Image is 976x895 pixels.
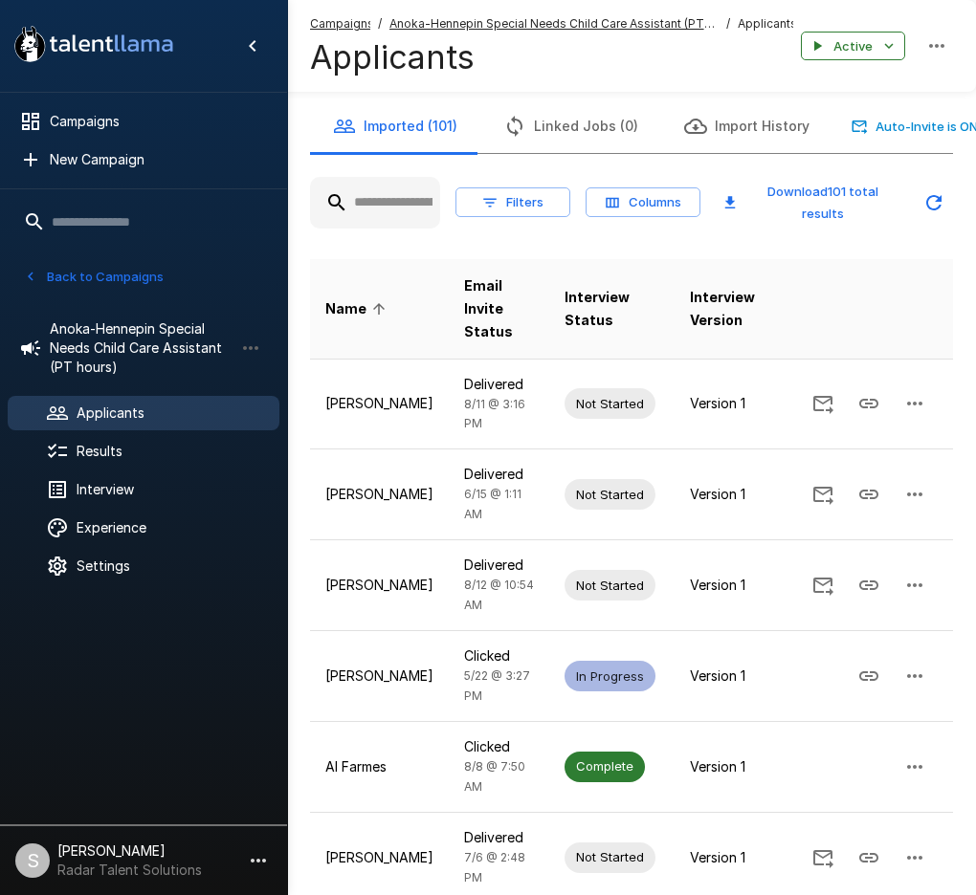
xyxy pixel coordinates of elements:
[464,487,521,521] span: 6/15 @ 1:11 AM
[846,576,892,592] span: Copy Interview Link
[464,759,525,794] span: 8/8 @ 7:50 AM
[565,286,659,332] span: Interview Status
[464,578,534,612] span: 8/12 @ 10:54 AM
[661,99,832,153] button: Import History
[726,14,730,33] span: /
[464,397,525,431] span: 8/11 @ 3:16 PM
[690,485,764,504] p: Version 1
[464,465,534,484] p: Delivered
[389,16,715,50] u: Anoka-Hennepin Special Needs Child Care Assistant (PT hours)
[690,757,764,776] p: Version 1
[800,847,846,863] span: Send Invitation
[800,485,846,501] span: Send Invitation
[480,99,661,153] button: Linked Jobs (0)
[565,757,645,775] span: Complete
[690,286,764,332] span: Interview Version
[325,485,433,504] p: [PERSON_NAME]
[565,848,655,866] span: Not Started
[464,375,534,394] p: Delivered
[325,848,433,867] p: [PERSON_NAME]
[800,394,846,410] span: Send Invitation
[846,847,892,863] span: Copy Interview Link
[801,32,905,61] button: Active
[738,14,793,33] span: Applicants
[690,394,764,413] p: Version 1
[378,14,382,33] span: /
[565,486,655,504] span: Not Started
[800,576,846,592] span: Send Invitation
[325,576,433,595] p: [PERSON_NAME]
[846,485,892,501] span: Copy Interview Link
[455,187,570,217] button: Filters
[565,395,655,413] span: Not Started
[464,668,530,703] span: 5/22 @ 3:27 PM
[690,576,764,595] p: Version 1
[310,16,374,31] u: Campaigns
[690,666,764,686] p: Version 1
[464,646,534,666] p: Clicked
[690,848,764,867] p: Version 1
[716,177,907,229] button: Download101 total results
[586,187,700,217] button: Columns
[325,666,433,686] p: [PERSON_NAME]
[325,297,391,320] span: Name
[464,828,534,847] p: Delivered
[325,757,433,776] p: Al Farmes
[310,37,793,77] h4: Applicants
[464,737,534,756] p: Clicked
[565,667,655,686] span: In Progress
[310,99,480,153] button: Imported (101)
[915,184,953,222] button: Updated Today - 9:44 AM
[325,394,433,413] p: [PERSON_NAME]
[565,577,655,595] span: Not Started
[846,394,892,410] span: Copy Interview Link
[464,274,534,343] span: Email Invite Status
[464,850,525,884] span: 7/6 @ 2:48 PM
[464,556,534,575] p: Delivered
[846,666,892,683] span: Copy Interview Link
